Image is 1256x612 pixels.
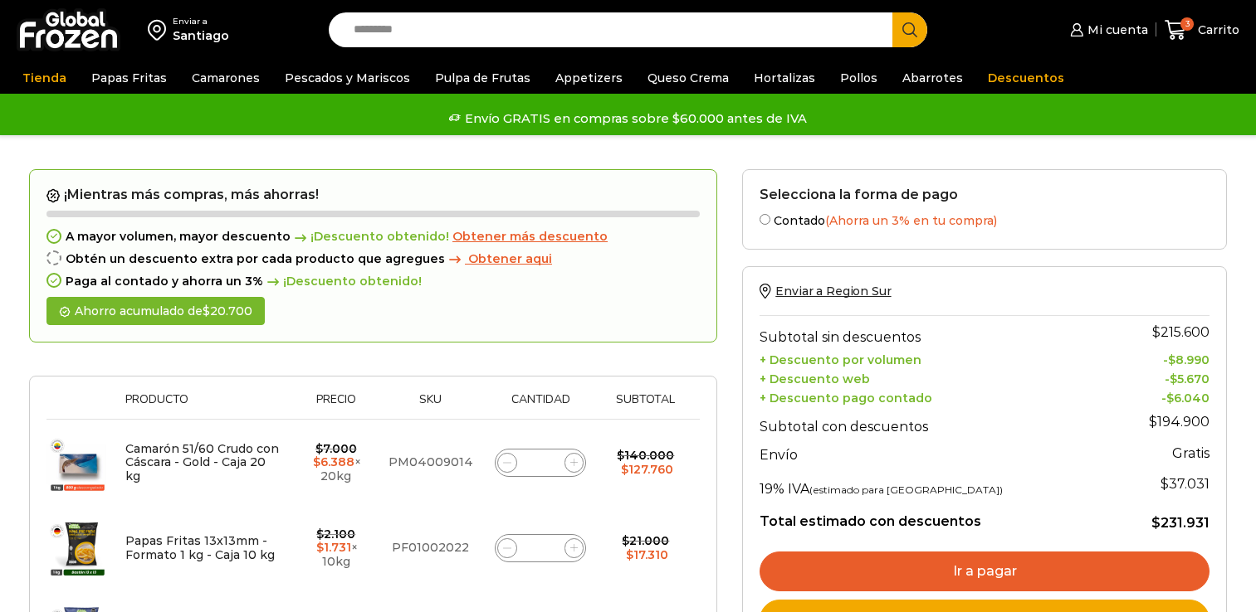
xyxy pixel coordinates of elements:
bdi: 20.700 [203,304,252,318]
span: $ [1161,476,1169,492]
td: - [1112,349,1210,368]
td: PF01002022 [380,505,481,590]
bdi: 140.000 [617,448,674,463]
strong: Gratis [1172,445,1210,461]
span: $ [626,547,633,562]
a: 3 Carrito [1165,11,1239,50]
bdi: 215.600 [1152,324,1210,340]
a: Camarón 51/60 Crudo con Cáscara - Gold - Caja 20 kg [125,441,279,484]
input: Product quantity [529,451,552,474]
bdi: 6.388 [313,454,354,469]
bdi: 21.000 [622,533,669,548]
a: Obtener más descuento [452,230,608,244]
th: Producto [117,393,292,419]
small: (estimado para [GEOGRAPHIC_DATA]) [809,483,1003,496]
img: address-field-icon.svg [148,16,173,44]
span: $ [315,441,323,456]
th: Subtotal con descuentos [760,406,1112,439]
span: $ [1168,352,1175,367]
a: Abarrotes [894,62,971,94]
div: Paga al contado y ahorra un 3% [46,274,700,289]
bdi: 7.000 [315,441,357,456]
span: $ [1166,391,1174,406]
span: Obtener aqui [468,251,552,266]
label: Contado [760,211,1210,228]
th: Precio [292,393,380,419]
a: Queso Crema [639,62,737,94]
bdi: 127.760 [621,462,673,477]
span: $ [1149,414,1157,430]
div: A mayor volumen, mayor descuento [46,230,700,244]
span: ¡Descuento obtenido! [291,230,449,244]
td: × 20kg [292,420,380,506]
a: Obtener aqui [445,252,552,266]
a: Papas Fritas [83,62,175,94]
bdi: 2.100 [316,527,355,542]
span: $ [1170,372,1177,386]
bdi: 194.900 [1149,414,1210,430]
div: Obtén un descuento extra por cada producto que agregues [46,252,700,266]
td: PM04009014 [380,420,481,506]
th: Cantidad [481,393,600,419]
th: + Descuento web [760,367,1112,386]
span: (Ahorra un 3% en tu compra) [825,213,997,228]
a: Pollos [832,62,886,94]
span: $ [617,448,624,463]
a: Descuentos [980,62,1073,94]
a: Hortalizas [745,62,823,94]
span: $ [1151,515,1161,531]
th: + Descuento pago contado [760,386,1112,406]
span: ¡Descuento obtenido! [263,274,422,289]
a: Pulpa de Frutas [427,62,539,94]
a: Tienda [14,62,75,94]
span: 37.031 [1161,476,1210,492]
bdi: 1.731 [316,540,351,555]
span: $ [1152,324,1161,340]
span: 3 [1180,17,1194,31]
a: Appetizers [547,62,631,94]
a: Camarones [183,62,268,94]
td: - [1112,367,1210,386]
input: Contado(Ahorra un 3% en tu compra) [760,214,770,225]
span: Mi cuenta [1083,22,1148,38]
span: Enviar a Region Sur [775,284,891,299]
h2: ¡Mientras más compras, más ahorras! [46,187,700,203]
a: Enviar a Region Sur [760,284,891,299]
a: Papas Fritas 13x13mm - Formato 1 kg - Caja 10 kg [125,533,275,562]
th: Subtotal sin descuentos [760,316,1112,349]
th: 19% IVA [760,468,1112,501]
div: Ahorro acumulado de [46,297,265,326]
td: - [1112,386,1210,406]
td: × 10kg [292,505,380,590]
a: Ir a pagar [760,551,1210,591]
th: Total estimado con descuentos [760,501,1112,532]
th: Subtotal [599,393,692,419]
span: $ [203,304,210,318]
span: Carrito [1194,22,1239,38]
th: + Descuento por volumen [760,349,1112,368]
bdi: 231.931 [1151,515,1210,531]
a: Pescados y Mariscos [276,62,418,94]
th: Envío [760,439,1112,468]
bdi: 5.670 [1170,372,1210,386]
span: $ [316,540,324,555]
h2: Selecciona la forma de pago [760,187,1210,202]
button: Search button [892,12,927,47]
bdi: 8.990 [1168,352,1210,367]
input: Product quantity [529,537,552,560]
a: Mi cuenta [1066,13,1147,46]
div: Enviar a [173,16,229,27]
th: Sku [380,393,481,419]
div: Santiago [173,27,229,44]
span: $ [621,462,628,477]
bdi: 6.040 [1166,391,1210,406]
span: $ [622,533,629,548]
span: $ [316,527,324,542]
span: Obtener más descuento [452,229,608,244]
span: $ [313,454,320,469]
bdi: 17.310 [626,547,668,562]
